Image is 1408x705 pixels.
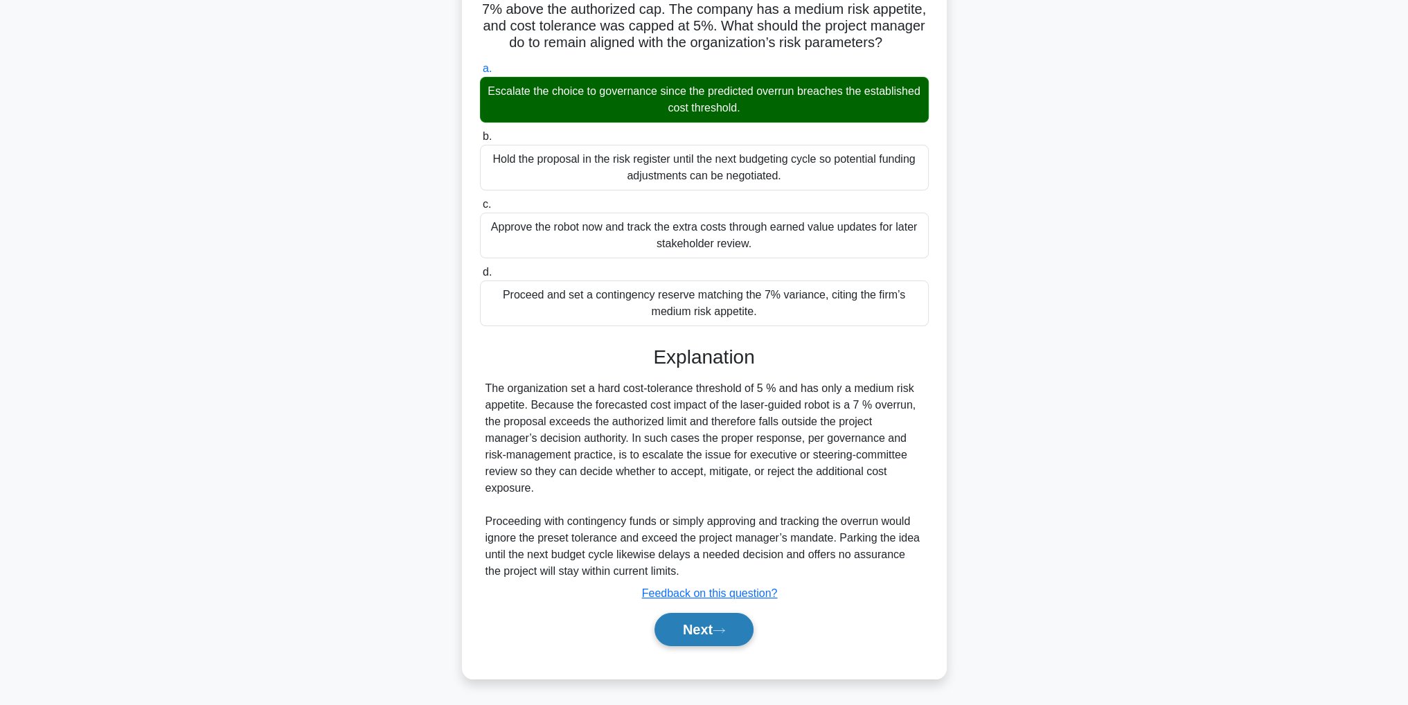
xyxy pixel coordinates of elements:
span: c. [483,198,491,210]
h3: Explanation [488,346,920,369]
div: The organization set a hard cost-tolerance threshold of 5 % and has only a medium risk appetite. ... [485,380,923,580]
div: Hold the proposal in the risk register until the next budgeting cycle so potential funding adjust... [480,145,929,190]
span: b. [483,130,492,142]
button: Next [654,613,754,646]
a: Feedback on this question? [642,587,778,599]
div: Approve the robot now and track the extra costs through earned value updates for later stakeholde... [480,213,929,258]
div: Proceed and set a contingency reserve matching the 7% variance, citing the firm’s medium risk app... [480,280,929,326]
span: d. [483,266,492,278]
span: a. [483,62,492,74]
div: Escalate the choice to governance since the predicted overrun breaches the established cost thres... [480,77,929,123]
